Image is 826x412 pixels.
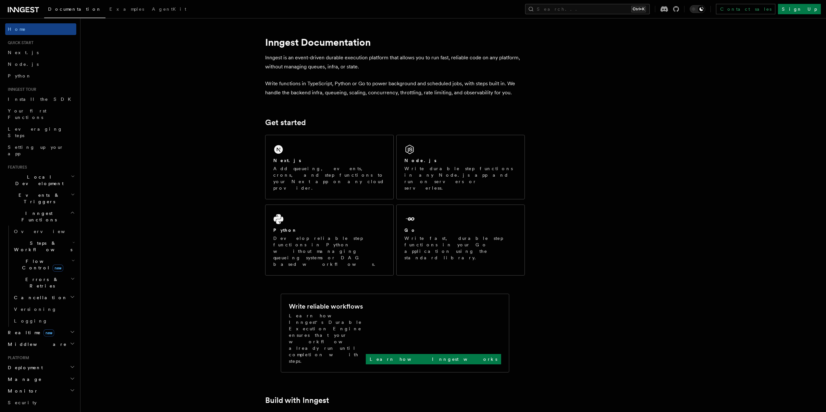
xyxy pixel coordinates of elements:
button: Toggle dark mode [690,5,705,13]
span: Documentation [48,6,102,12]
button: Cancellation [11,292,76,303]
button: Steps & Workflows [11,237,76,255]
h2: Python [273,227,297,233]
span: Next.js [8,50,39,55]
a: Security [5,397,76,408]
p: Learn how Inngest's Durable Execution Engine ensures that your workflow already run until complet... [289,312,366,364]
span: Flow Control [11,258,71,271]
span: Home [8,26,26,32]
a: PythonDevelop reliable step functions in Python without managing queueing systems or DAG based wo... [265,205,394,276]
h2: Go [404,227,416,233]
a: Next.jsAdd queueing, events, crons, and step functions to your Next app on any cloud provider. [265,135,394,199]
span: Inngest tour [5,87,36,92]
button: Events & Triggers [5,189,76,207]
a: Build with Inngest [265,396,329,405]
span: Logging [14,318,48,324]
p: Add queueing, events, crons, and step functions to your Next app on any cloud provider. [273,165,386,191]
h2: Node.js [404,157,437,164]
a: GoWrite fast, durable step functions in your Go application using the standard library. [396,205,525,276]
a: Get started [265,118,306,127]
a: Node.jsWrite durable step functions in any Node.js app and run on servers or serverless. [396,135,525,199]
h1: Inngest Documentation [265,36,525,48]
span: Monitor [5,388,38,394]
span: Steps & Workflows [11,240,72,253]
a: Examples [105,2,148,18]
a: Node.js [5,58,76,70]
span: Realtime [5,329,54,336]
a: Contact sales [716,4,775,14]
p: Write fast, durable step functions in your Go application using the standard library. [404,235,517,261]
h2: Next.js [273,157,301,164]
a: Documentation [44,2,105,18]
kbd: Ctrl+K [631,6,646,12]
a: Setting up your app [5,141,76,159]
span: Features [5,165,27,170]
p: Write functions in TypeScript, Python or Go to power background and scheduled jobs, with steps bu... [265,79,525,97]
button: Search...Ctrl+K [525,4,650,14]
p: Develop reliable step functions in Python without managing queueing systems or DAG based workflows. [273,235,386,267]
a: Overview [11,226,76,237]
a: Sign Up [778,4,821,14]
button: Realtimenew [5,327,76,338]
span: Setting up your app [8,145,64,156]
span: Cancellation [11,294,68,301]
a: Python [5,70,76,82]
p: Learn how Inngest works [370,356,497,362]
span: Python [8,73,31,78]
a: AgentKit [148,2,190,18]
a: Your first Functions [5,105,76,123]
button: Middleware [5,338,76,350]
span: Events & Triggers [5,192,71,205]
a: Learn how Inngest works [366,354,501,364]
div: Inngest Functions [5,226,76,327]
span: Platform [5,355,29,360]
h2: Write reliable workflows [289,302,363,311]
span: Quick start [5,40,33,45]
button: Deployment [5,362,76,373]
span: Middleware [5,341,67,347]
button: Inngest Functions [5,207,76,226]
a: Logging [11,315,76,327]
button: Flow Controlnew [11,255,76,274]
span: Node.js [8,62,39,67]
button: Monitor [5,385,76,397]
a: Install the SDK [5,93,76,105]
span: Security [8,400,37,405]
span: Install the SDK [8,97,75,102]
span: Errors & Retries [11,276,70,289]
span: Your first Functions [8,108,46,120]
span: Inngest Functions [5,210,70,223]
p: Inngest is an event-driven durable execution platform that allows you to run fast, reliable code ... [265,53,525,71]
span: Local Development [5,174,71,187]
span: Manage [5,376,42,383]
a: Leveraging Steps [5,123,76,141]
a: Versioning [11,303,76,315]
span: Deployment [5,364,43,371]
button: Errors & Retries [11,274,76,292]
a: Home [5,23,76,35]
span: AgentKit [152,6,186,12]
button: Manage [5,373,76,385]
span: new [43,329,54,336]
span: Leveraging Steps [8,126,63,138]
button: Local Development [5,171,76,189]
span: Examples [109,6,144,12]
span: Versioning [14,307,57,312]
span: new [53,265,63,272]
span: Overview [14,229,81,234]
p: Write durable step functions in any Node.js app and run on servers or serverless. [404,165,517,191]
a: Next.js [5,47,76,58]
